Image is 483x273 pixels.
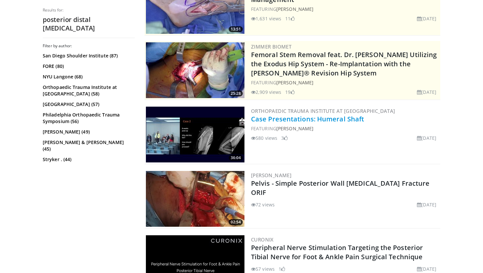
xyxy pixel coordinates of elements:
[251,179,429,197] a: Pelvis - Simple Posterior Wall [MEDICAL_DATA] Fracture ORIF
[276,79,313,86] a: [PERSON_NAME]
[43,156,133,163] a: Stryker . (44)
[251,243,423,261] a: Peripheral Nerve Stimulation Targeting the Posterior Tibial Nerve for Foot & Ankle Pain Surgical ...
[251,79,439,86] div: FEATURING
[229,155,243,161] span: 36:04
[417,15,436,22] li: [DATE]
[146,42,244,98] img: 8704042d-15d5-4ce9-b753-6dec72ffdbb1.300x170_q85_crop-smart_upscale.jpg
[251,172,291,178] a: [PERSON_NAME]
[281,135,288,141] li: 3
[251,135,277,141] li: 580 views
[279,265,285,272] li: 1
[251,43,291,50] a: Zimmer Biomet
[43,63,133,70] a: FORE (80)
[229,26,243,32] span: 13:51
[251,50,437,77] a: Femoral Stem Removal feat. Dr. [PERSON_NAME] Utilizing the Exodus Hip System - Re-Implantation wi...
[251,115,364,123] a: Case Presentations: Humeral Shaft
[285,15,294,22] li: 11
[251,265,275,272] li: 57 views
[146,107,244,162] a: 36:04
[43,139,133,152] a: [PERSON_NAME] & [PERSON_NAME] (45)
[43,73,133,80] a: NYU Langone (68)
[417,265,436,272] li: [DATE]
[146,42,244,98] a: 25:28
[229,91,243,96] span: 25:28
[43,112,133,125] a: Philadelphia Orthopaedic Trauma Symposium (56)
[285,89,294,95] li: 19
[146,171,244,227] a: 02:54
[43,84,133,97] a: Orthopaedic Trauma Institute at [GEOGRAPHIC_DATA] (58)
[43,129,133,135] a: [PERSON_NAME] (49)
[229,219,243,225] span: 02:54
[417,135,436,141] li: [DATE]
[43,52,133,59] a: San Diego Shoulder Institute (87)
[43,8,135,13] p: Results for:
[417,89,436,95] li: [DATE]
[276,125,313,132] a: [PERSON_NAME]
[146,171,244,227] img: e6c2ee52-267f-42df-80a8-d9e3a9722f97.300x170_q85_crop-smart_upscale.jpg
[251,89,281,95] li: 2,909 views
[417,201,436,208] li: [DATE]
[146,107,244,162] img: a74a2639-3721-4415-b1e4-416ba43fee11.300x170_q85_crop-smart_upscale.jpg
[251,236,274,243] a: Curonix
[251,6,439,12] div: FEATURING
[251,108,395,114] a: Orthopaedic Trauma Institute at [GEOGRAPHIC_DATA]
[251,201,275,208] li: 72 views
[251,125,439,132] div: FEATURING
[43,43,135,49] h3: Filter by author:
[251,15,281,22] li: 1,631 views
[276,6,313,12] a: [PERSON_NAME]
[43,15,135,32] h2: posterior distal [MEDICAL_DATA]
[43,101,133,108] a: [GEOGRAPHIC_DATA] (57)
